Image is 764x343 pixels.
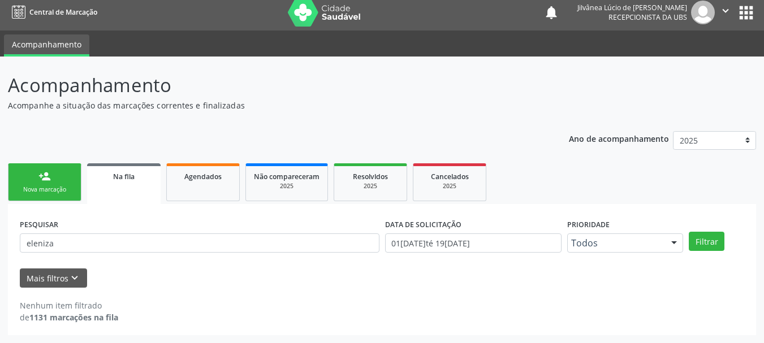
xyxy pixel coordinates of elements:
[571,237,660,249] span: Todos
[20,268,87,288] button: Mais filtroskeyboard_arrow_down
[4,34,89,57] a: Acompanhamento
[567,216,610,233] label: Prioridade
[20,216,58,233] label: PESQUISAR
[8,71,532,99] p: Acompanhamento
[736,3,756,23] button: apps
[715,1,736,24] button: 
[385,233,562,253] input: Selecione um intervalo
[113,172,135,181] span: Na fila
[29,7,97,17] span: Central de Marcação
[68,272,81,284] i: keyboard_arrow_down
[431,172,469,181] span: Cancelados
[421,182,478,190] div: 2025
[254,182,320,190] div: 2025
[385,216,461,233] label: DATA DE SOLICITAÇÃO
[719,5,732,17] i: 
[353,172,388,181] span: Resolvidos
[691,1,715,24] img: img
[569,131,669,145] p: Ano de acompanhamento
[8,3,97,21] a: Central de Marcação
[577,3,687,12] div: Jilvânea Lúcio de [PERSON_NAME]
[184,172,222,181] span: Agendados
[16,185,73,194] div: Nova marcação
[8,99,532,111] p: Acompanhe a situação das marcações correntes e finalizadas
[608,12,687,22] span: Recepcionista da UBS
[689,232,724,251] button: Filtrar
[29,312,118,323] strong: 1131 marcações na fila
[543,5,559,20] button: notifications
[20,233,379,253] input: Nome, CNS
[20,299,118,311] div: Nenhum item filtrado
[254,172,320,181] span: Não compareceram
[20,311,118,323] div: de
[342,182,399,190] div: 2025
[38,170,51,183] div: person_add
